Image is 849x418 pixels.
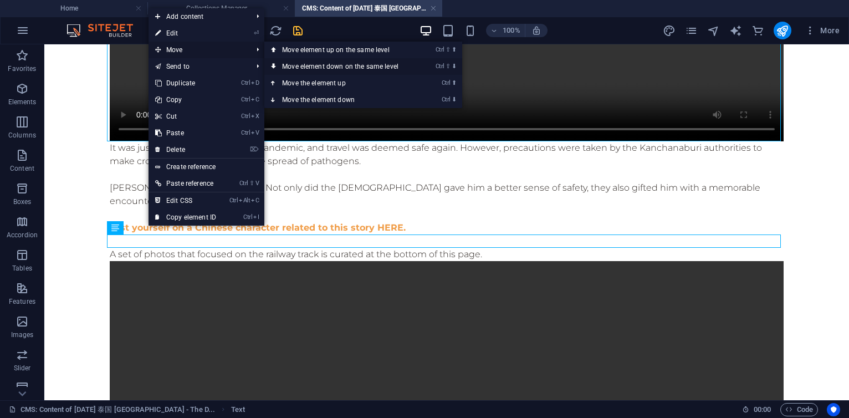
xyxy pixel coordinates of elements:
button: design [663,24,676,37]
a: ⏎Edit [149,25,223,42]
i: Ctrl [243,213,252,221]
i: ⬆ [452,46,457,53]
i: Ctrl [241,96,250,103]
h4: Collections Manager [147,2,295,14]
i: V [255,180,259,187]
i: Ctrl [436,63,444,70]
i: Pages (Ctrl+Alt+S) [685,24,698,37]
p: Columns [8,131,36,140]
p: Tables [12,264,32,273]
h6: 100% [503,24,520,37]
i: Commerce [751,24,764,37]
button: More [800,22,844,39]
i: Design (Ctrl+Alt+Y) [663,24,676,37]
i: D [251,79,259,86]
span: Click to select. Double-click to edit [231,403,245,416]
p: Features [9,297,35,306]
i: ⌦ [250,146,259,153]
h4: CMS: Content of [DATE] 泰国 [GEOGRAPHIC_DATA] - The D... [295,2,442,14]
i: Ctrl [229,197,238,204]
span: 00 00 [754,403,771,416]
i: Publish [776,24,789,37]
i: ⇧ [249,180,254,187]
a: CtrlXCut [149,108,223,125]
i: X [251,113,259,120]
a: Ctrl⇧VPaste reference [149,175,223,192]
button: Code [780,403,818,416]
p: Elements [8,98,37,106]
i: I [253,213,259,221]
i: ⬆ [452,79,457,86]
i: Ctrl [241,129,250,136]
a: Ctrl⇧⬆Move element up on the same level [264,42,421,58]
i: ⇧ [446,46,451,53]
i: C [251,96,259,103]
button: pages [685,24,698,37]
h6: Session time [742,403,771,416]
i: ⬇ [452,96,457,103]
a: Create reference [149,159,264,175]
i: Alt [239,197,250,204]
button: reload [269,24,282,37]
p: Content [10,164,34,173]
button: commerce [751,24,765,37]
a: ⌦Delete [149,141,223,158]
button: save [291,24,304,37]
button: publish [774,22,791,39]
a: Ctrl⬆Move the element up [264,75,421,91]
i: Navigator [707,24,720,37]
i: Ctrl [241,79,250,86]
i: Reload page [269,24,282,37]
p: Boxes [13,197,32,206]
button: text_generator [729,24,743,37]
i: On resize automatically adjust zoom level to fit chosen device. [531,26,541,35]
i: ⇧ [446,63,451,70]
p: Favorites [8,64,36,73]
i: Ctrl [436,46,444,53]
i: AI Writer [729,24,742,37]
button: 100% [486,24,525,37]
span: : [761,405,763,414]
a: CtrlVPaste [149,125,223,141]
i: ⬇ [452,63,457,70]
a: CtrlCCopy [149,91,223,108]
p: Slider [14,364,31,373]
a: Send to [149,58,248,75]
span: Code [785,403,813,416]
a: Click to cancel selection. Double-click to open Pages [9,403,215,416]
i: ⏎ [254,29,259,37]
button: Usercentrics [827,403,840,416]
p: Images [11,330,34,339]
i: Ctrl [442,96,451,103]
i: Ctrl [442,79,451,86]
span: More [805,25,840,36]
i: V [251,129,259,136]
span: Add content [149,8,248,25]
a: CtrlAltCEdit CSS [149,192,223,209]
i: Ctrl [241,113,250,120]
i: Save (Ctrl+S) [291,24,304,37]
img: Editor Logo [64,24,147,37]
button: navigator [707,24,720,37]
a: Ctrl⇧⬇Move element down on the same level [264,58,421,75]
a: CtrlDDuplicate [149,75,223,91]
a: Ctrl⬇Move the element down [264,91,421,108]
p: Accordion [7,231,38,239]
i: C [251,197,259,204]
a: CtrlICopy element ID [149,209,223,226]
nav: breadcrumb [231,403,245,416]
span: Move [149,42,248,58]
i: Ctrl [239,180,248,187]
